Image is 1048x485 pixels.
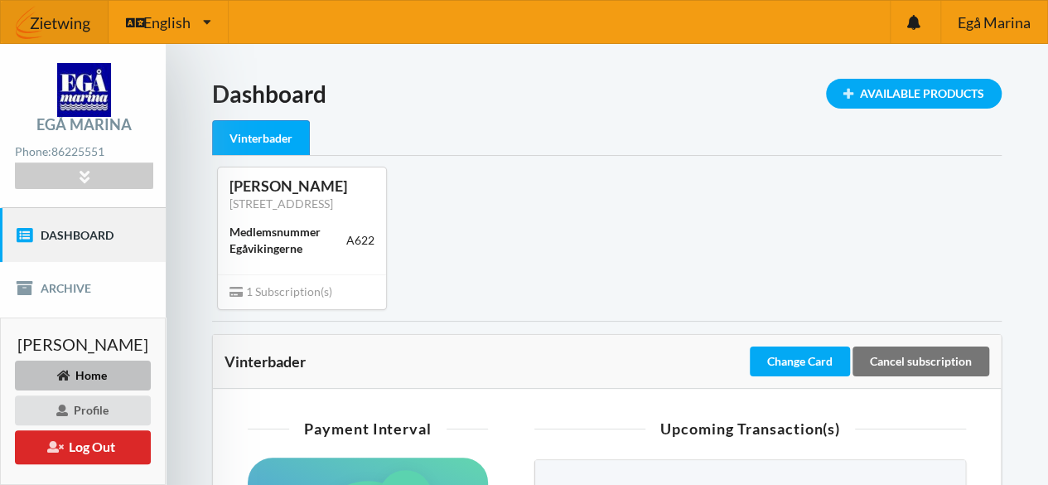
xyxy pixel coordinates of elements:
[57,63,111,117] img: logo
[212,120,310,156] div: Vinterbader
[229,224,346,257] div: Medlemsnummer Egåvikingerne
[248,421,488,436] div: Payment Interval
[51,144,104,158] strong: 86225551
[346,232,374,249] div: A622
[17,336,148,352] span: [PERSON_NAME]
[15,395,151,425] div: Profile
[229,196,333,211] a: [STREET_ADDRESS]
[15,361,151,390] div: Home
[534,421,966,436] div: Upcoming Transaction(s)
[957,15,1030,30] span: Egå Marina
[229,284,332,298] span: 1 Subscription(s)
[225,353,746,370] div: Vinterbader
[212,79,1002,109] h1: Dashboard
[852,347,989,376] div: Cancel subscription
[826,79,1002,109] div: Available Products
[15,430,151,464] button: Log Out
[229,177,374,196] div: [PERSON_NAME]
[36,117,132,132] div: Egå Marina
[750,347,850,376] div: Change Card
[143,15,191,30] span: English
[15,141,152,163] div: Phone:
